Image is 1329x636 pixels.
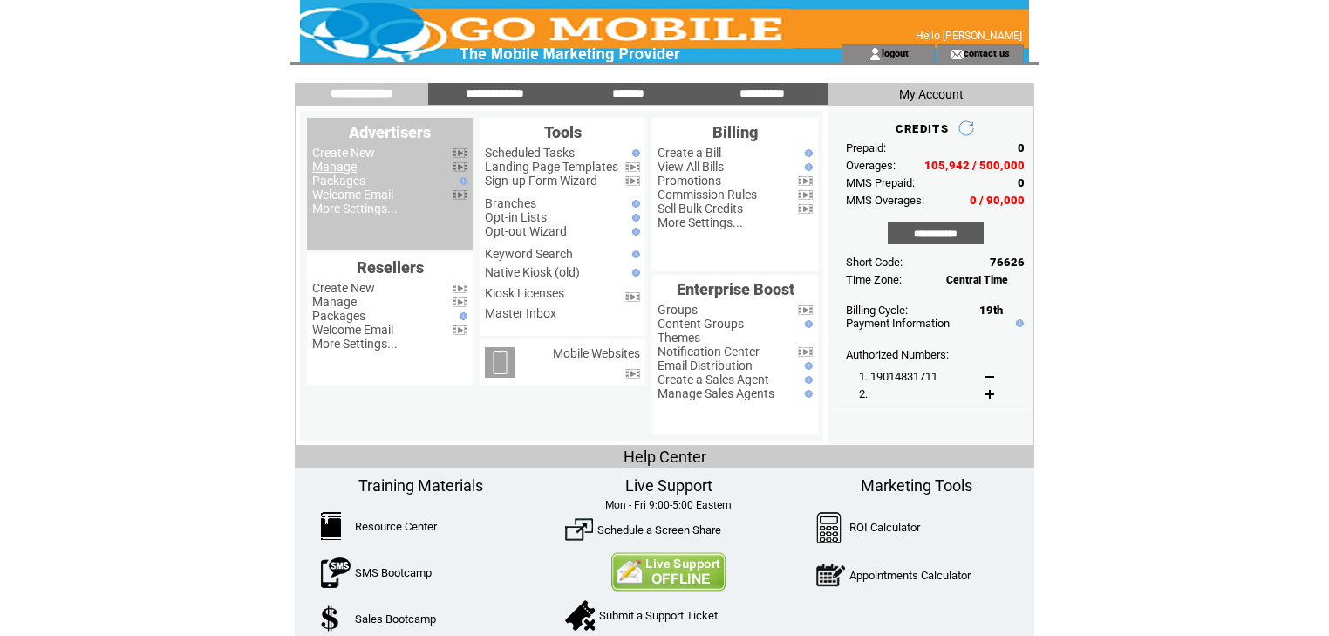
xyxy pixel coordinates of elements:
[1018,176,1025,189] span: 0
[321,557,351,588] img: SMSBootcamp.png
[355,612,436,626] a: Sales Bootcamp
[798,204,813,214] img: video.png
[485,174,597,188] a: Sign-up Form Wizard
[801,376,813,384] img: help.gif
[485,160,618,174] a: Landing Page Templates
[964,47,1010,58] a: contact us
[924,159,1025,172] span: 105,942 / 500,000
[816,512,842,543] img: Calculator.png
[321,605,341,632] img: SalesBootcamp.png
[896,122,949,135] span: CREDITS
[658,188,757,202] a: Commission Rules
[801,320,813,328] img: help.gif
[357,258,424,277] span: Resellers
[485,196,536,210] a: Branches
[658,303,698,317] a: Groups
[970,194,1025,207] span: 0 / 90,000
[312,174,365,188] a: Packages
[899,87,964,101] span: My Account
[628,214,640,222] img: help.gif
[869,47,882,61] img: account_icon.gif
[846,159,896,172] span: Overages:
[979,304,1003,317] span: 19th
[312,337,398,351] a: More Settings...
[453,325,467,335] img: video.png
[485,286,564,300] a: Kiosk Licenses
[859,387,868,400] span: 2.
[553,346,640,360] a: Mobile Websites
[990,256,1025,269] span: 76626
[453,148,467,158] img: video.png
[658,386,774,400] a: Manage Sales Agents
[849,521,920,534] a: ROI Calculator
[846,141,886,154] span: Prepaid:
[882,47,909,58] a: logout
[597,523,721,537] a: Schedule a Screen Share
[544,123,582,141] span: Tools
[801,390,813,398] img: help.gif
[677,280,794,298] span: Enterprise Boost
[859,370,937,383] span: 1. 19014831711
[599,609,718,622] a: Submit a Support Ticket
[951,47,964,61] img: contact_us_icon.gif
[628,200,640,208] img: help.gif
[658,331,700,345] a: Themes
[625,476,712,495] span: Live Support
[846,273,902,286] span: Time Zone:
[658,146,721,160] a: Create a Bill
[846,348,949,361] span: Authorized Numbers:
[846,176,915,189] span: MMS Prepaid:
[628,250,640,258] img: help.gif
[946,274,1008,286] span: Central Time
[485,265,580,279] a: Native Kiosk (old)
[605,499,732,511] span: Mon - Fri 9:00-5:00 Eastern
[485,210,547,224] a: Opt-in Lists
[628,149,640,157] img: help.gif
[846,256,903,269] span: Short Code:
[625,176,640,186] img: video.png
[453,162,467,172] img: video.png
[565,516,593,544] img: ScreenShare.png
[625,292,640,302] img: video.png
[312,202,398,215] a: More Settings...
[455,177,467,185] img: help.gif
[798,190,813,200] img: video.png
[658,202,743,215] a: Sell Bulk Credits
[658,174,721,188] a: Promotions
[485,146,575,160] a: Scheduled Tasks
[485,247,573,261] a: Keyword Search
[1018,141,1025,154] span: 0
[485,306,556,320] a: Master Inbox
[801,149,813,157] img: help.gif
[355,566,432,579] a: SMS Bootcamp
[312,295,357,309] a: Manage
[610,552,726,592] img: Contact Us
[658,317,744,331] a: Content Groups
[861,476,972,495] span: Marketing Tools
[916,30,1022,42] span: Hello [PERSON_NAME]
[846,304,908,317] span: Billing Cycle:
[849,569,971,582] a: Appointments Calculator
[455,312,467,320] img: help.gif
[312,146,375,160] a: Create New
[628,269,640,277] img: help.gif
[798,176,813,186] img: video.png
[625,162,640,172] img: video.png
[312,160,357,174] a: Manage
[801,362,813,370] img: help.gif
[453,190,467,200] img: video.png
[312,188,393,202] a: Welcome Email
[846,317,950,330] a: Payment Information
[816,560,845,591] img: AppointmentCalc.png
[312,309,365,323] a: Packages
[628,228,640,236] img: help.gif
[358,476,483,495] span: Training Materials
[712,123,758,141] span: Billing
[658,345,760,359] a: Notification Center
[565,600,595,631] img: SupportTicket.png
[658,373,769,386] a: Create a Sales Agent
[485,347,515,378] img: mobile-websites.png
[625,369,640,379] img: video.png
[658,359,753,373] a: Email Distribution
[453,297,467,307] img: video.png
